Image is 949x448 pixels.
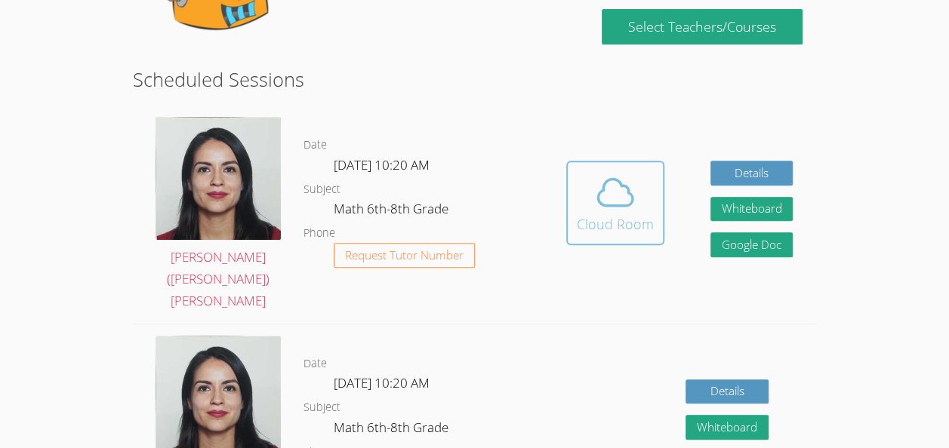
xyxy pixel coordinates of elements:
[334,417,451,443] dd: Math 6th-8th Grade
[602,9,802,44] a: Select Teachers/Courses
[334,243,475,268] button: Request Tutor Number
[156,117,281,312] a: [PERSON_NAME] ([PERSON_NAME]) [PERSON_NAME]
[303,354,327,373] dt: Date
[303,136,327,155] dt: Date
[686,415,769,440] button: Whiteboard
[156,117,281,240] img: picture.jpeg
[334,198,451,224] dd: Math 6th-8th Grade
[334,374,430,391] span: [DATE] 10:20 AM
[133,65,816,94] h2: Scheduled Sessions
[566,161,664,245] button: Cloud Room
[686,379,769,404] a: Details
[303,398,340,417] dt: Subject
[577,213,654,235] div: Cloud Room
[710,161,793,186] a: Details
[345,250,464,261] span: Request Tutor Number
[303,180,340,199] dt: Subject
[710,232,793,257] a: Google Doc
[303,224,335,243] dt: Phone
[334,156,430,173] span: [DATE] 10:20 AM
[710,197,793,222] button: Whiteboard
